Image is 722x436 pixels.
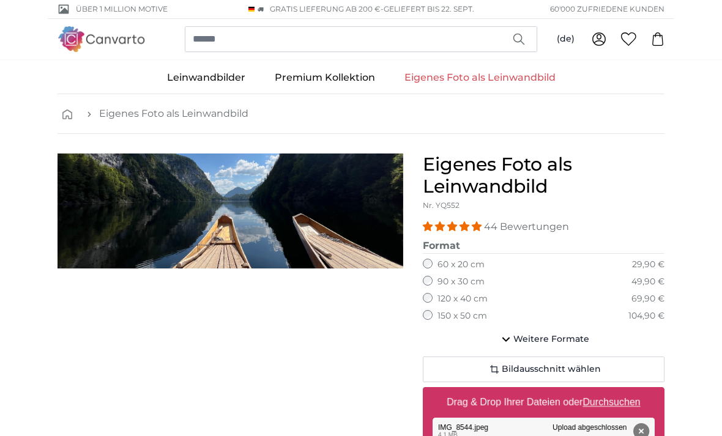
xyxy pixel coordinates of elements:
span: Bildausschnitt wählen [502,363,601,375]
a: Leinwandbilder [152,62,260,94]
label: Drag & Drop Ihrer Dateien oder [442,390,646,415]
label: 150 x 50 cm [437,310,487,322]
button: Weitere Formate [423,327,664,352]
span: 4.93 stars [423,221,484,232]
button: (de) [547,28,584,50]
div: 29,90 € [632,259,664,271]
a: Eigenes Foto als Leinwandbild [390,62,570,94]
span: 60'000 ZUFRIEDENE KUNDEN [550,4,664,15]
span: - [381,4,474,13]
a: Eigenes Foto als Leinwandbild [99,106,248,121]
span: Geliefert bis 22. Sept. [384,4,474,13]
div: 104,90 € [628,310,664,322]
h1: Eigenes Foto als Leinwandbild [423,153,664,198]
img: Canvarto [58,26,146,51]
div: 69,90 € [631,293,664,305]
span: 44 Bewertungen [484,221,569,232]
img: Deutschland [248,7,255,12]
label: 60 x 20 cm [437,259,485,271]
img: personalised-canvas-print [58,153,403,268]
span: Nr. YQ552 [423,201,460,210]
span: Weitere Formate [513,333,589,345]
u: Durchsuchen [583,397,641,407]
div: 1 of 1 [58,153,403,268]
legend: Format [423,238,664,254]
span: GRATIS Lieferung ab 200 € [270,4,381,13]
a: Premium Kollektion [260,62,390,94]
span: Über 1 Million Motive [76,4,168,15]
label: 90 x 30 cm [437,276,485,288]
button: Bildausschnitt wählen [423,357,664,382]
nav: breadcrumbs [58,94,664,134]
label: 120 x 40 cm [437,293,488,305]
div: 49,90 € [631,276,664,288]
